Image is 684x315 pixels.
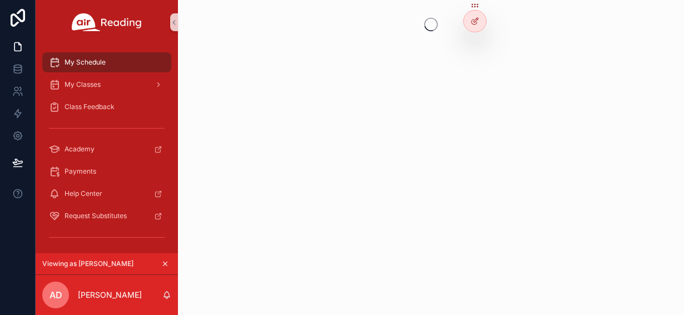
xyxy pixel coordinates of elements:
div: scrollable content [36,45,178,253]
span: Request Substitutes [65,211,127,220]
span: Class Feedback [65,102,115,111]
a: Payments [42,161,171,181]
a: Request Substitutes [42,206,171,226]
span: Academy [65,145,95,154]
span: AD [49,288,62,302]
span: My Classes [65,80,101,89]
span: Payments [65,167,96,176]
img: App logo [72,13,142,31]
span: Help Center [65,189,102,198]
span: Viewing as [PERSON_NAME] [42,259,133,268]
a: My Schedule [42,52,171,72]
a: Help Center [42,184,171,204]
p: [PERSON_NAME] [78,289,142,301]
span: My Schedule [65,58,106,67]
a: Class Feedback [42,97,171,117]
a: Academy [42,139,171,159]
a: My Classes [42,75,171,95]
